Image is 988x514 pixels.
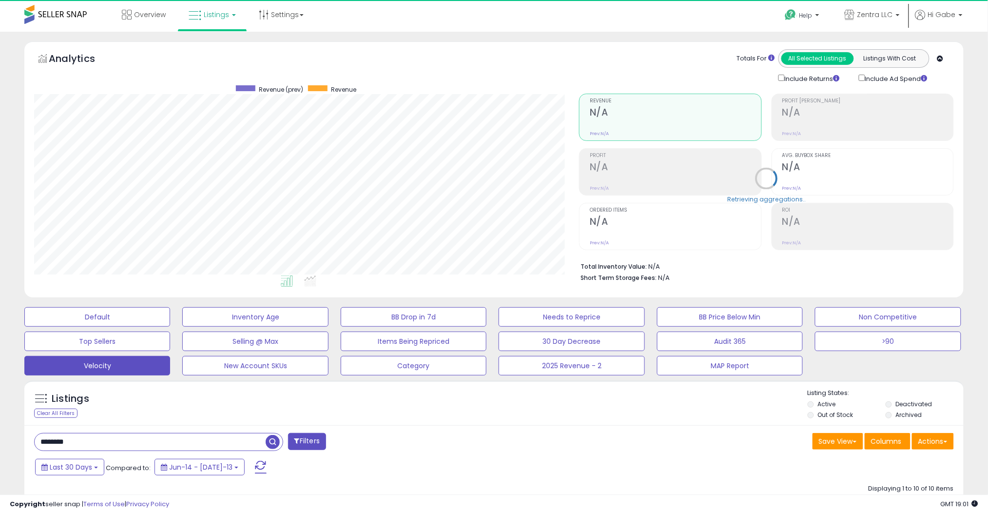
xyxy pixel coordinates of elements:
div: Include Ad Spend [852,73,943,84]
button: Audit 365 [657,332,803,351]
button: New Account SKUs [182,356,328,376]
button: 30 Day Decrease [499,332,644,351]
div: Retrieving aggregations.. [727,195,806,204]
button: Top Sellers [24,332,170,351]
button: All Selected Listings [781,52,854,65]
button: Columns [865,433,911,450]
i: Get Help [785,9,797,21]
button: Needs to Reprice [499,307,644,327]
div: seller snap | | [10,500,169,509]
button: BB Drop in 7d [341,307,486,327]
button: Filters [288,433,326,450]
label: Active [818,400,836,408]
span: 2025-08-13 19:01 GMT [941,499,978,509]
div: Include Returns [771,73,852,84]
span: Help [799,11,813,20]
button: Default [24,307,170,327]
h5: Analytics [49,52,114,68]
span: Columns [871,436,902,446]
a: Hi Gabe [915,10,963,32]
button: Selling @ Max [182,332,328,351]
span: Last 30 Days [50,462,92,472]
button: Listings With Cost [853,52,926,65]
button: Last 30 Days [35,459,104,475]
label: Deactivated [895,400,932,408]
span: Listings [204,10,229,20]
span: Hi Gabe [928,10,956,20]
a: Help [777,1,829,32]
div: Clear All Filters [34,409,77,418]
a: Terms of Use [83,499,125,509]
span: Revenue (prev) [259,85,303,94]
p: Listing States: [808,389,964,398]
a: Privacy Policy [126,499,169,509]
h5: Listings [52,392,89,406]
button: Inventory Age [182,307,328,327]
span: Zentra LLC [857,10,893,20]
button: Velocity [24,356,170,376]
button: Category [341,356,486,376]
button: 2025 Revenue - 2 [499,356,644,376]
button: BB Price Below Min [657,307,803,327]
div: Totals For [737,54,775,63]
button: >90 [815,332,961,351]
label: Out of Stock [818,411,853,419]
div: Displaying 1 to 10 of 10 items [869,484,954,494]
span: Compared to: [106,463,151,473]
span: Revenue [331,85,356,94]
button: Non Competitive [815,307,961,327]
button: Save View [813,433,863,450]
button: Actions [912,433,954,450]
button: Jun-14 - [DATE]-13 [155,459,245,475]
label: Archived [895,411,922,419]
span: Jun-14 - [DATE]-13 [169,462,232,472]
button: Items Being Repriced [341,332,486,351]
strong: Copyright [10,499,45,509]
button: MAP Report [657,356,803,376]
span: Overview [134,10,166,20]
